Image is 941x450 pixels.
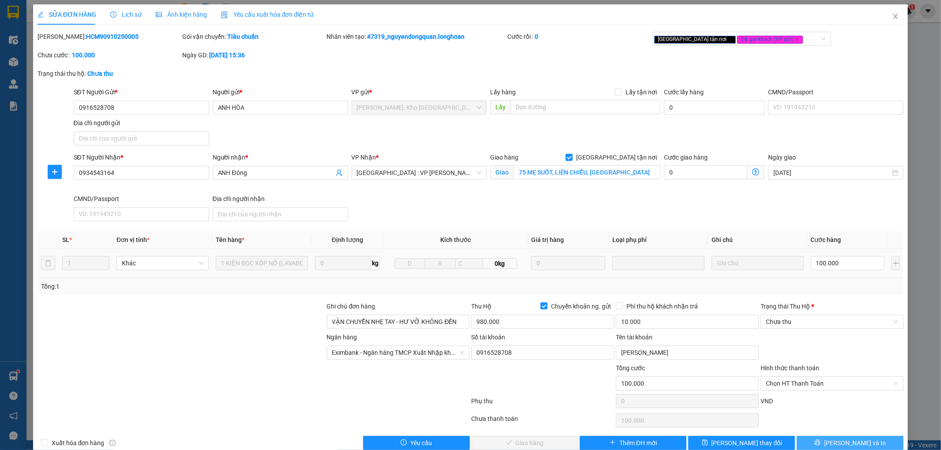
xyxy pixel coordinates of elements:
span: SL [62,236,69,243]
button: plus [48,165,62,179]
th: Loại phụ phí [609,231,708,249]
strong: PHIẾU DÁN LÊN HÀNG [59,4,175,16]
b: HCM90910250005 [86,33,139,40]
b: 100.000 [72,52,95,59]
input: D [394,258,425,269]
input: Địa chỉ của người nhận [213,207,348,221]
span: plus [610,439,616,446]
span: picture [156,11,162,18]
input: Ghi chú đơn hàng [327,315,470,329]
span: Thêm ĐH mới [619,438,657,448]
span: SỬA ĐƠN HÀNG [37,11,96,18]
span: [GEOGRAPHIC_DATA] tận nơi [654,36,736,44]
div: CMND/Passport [768,87,904,97]
span: Giao hàng [490,154,518,161]
span: Ảnh kiện hàng [156,11,207,18]
div: Tổng: 1 [41,282,363,291]
input: Cước giao hàng [664,165,747,179]
div: Cước rồi : [507,32,650,41]
button: Close [883,4,908,29]
label: Ngân hàng [327,334,357,341]
span: Khác [122,257,203,270]
span: CÔNG TY TNHH CHUYỂN PHÁT NHANH BẢO AN [77,30,162,46]
div: SĐT Người Nhận [74,152,209,162]
span: [GEOGRAPHIC_DATA] tận nơi [573,152,660,162]
div: SĐT Người Gửi [74,87,209,97]
b: 47319_nguyendongquan.longhoan [367,33,465,40]
span: close [728,37,732,41]
b: Chưa thu [87,70,113,77]
input: Cước lấy hàng [664,100,765,115]
span: kg [371,256,380,270]
b: [DATE] 15:36 [209,52,245,59]
span: Mã đơn: DNTK1110250009 [4,53,135,65]
div: [PERSON_NAME]: [37,32,180,41]
b: 0 [535,33,538,40]
div: Trạng thái thu hộ: [37,69,217,78]
span: Lấy tận nơi [622,87,660,97]
input: Địa chỉ của người gửi [74,131,209,145]
span: info-circle [109,440,116,446]
div: Phụ thu [471,396,615,412]
label: Cước lấy hàng [664,89,704,96]
label: Cước giao hàng [664,154,708,161]
span: Ngày in phiếu: 16:00 ngày [56,18,178,27]
span: Đã gọi khách (VP gửi) [737,36,803,44]
label: Ngày giao [768,154,796,161]
div: CMND/Passport [74,194,209,204]
button: plusThêm ĐH mới [580,436,686,450]
span: Cước hàng [811,236,841,243]
span: Giá trị hàng [531,236,564,243]
span: Giao [490,165,514,179]
span: edit [37,11,44,18]
span: Phí thu hộ khách nhận trả [623,301,701,311]
span: Đà Nẵng : VP Thanh Khê [357,166,482,179]
span: [PERSON_NAME] và In [824,438,886,448]
input: Dọc đường [510,100,660,114]
span: close [892,13,899,20]
span: printer [814,439,821,446]
span: plus [48,168,61,175]
div: Người gửi [213,87,348,97]
span: user-add [336,169,343,176]
label: Tên tài khoản [616,334,652,341]
input: VD: Bàn, Ghế [216,256,308,270]
input: 0 [531,256,605,270]
span: Chưa thu [766,315,898,328]
span: Tên hàng [216,236,244,243]
div: Địa chỉ người nhận [213,194,348,204]
span: Chuyển khoản ng. gửi [547,301,614,311]
span: Kích thước [440,236,471,243]
span: save [702,439,708,446]
input: Ghi Chú [712,256,804,270]
span: Thu Hộ [471,303,491,310]
div: Địa chỉ người gửi [74,118,209,128]
img: icon [221,11,228,19]
span: Đơn vị tính [116,236,150,243]
div: Nhân viên tạo: [327,32,506,41]
input: R [425,258,456,269]
span: VP Nhận [352,154,376,161]
div: VP gửi [352,87,487,97]
span: Lấy hàng [490,89,516,96]
span: Chọn HT Thanh Toán [766,377,898,390]
span: Tổng cước [616,364,645,372]
input: C [455,258,483,269]
div: Ngày GD: [182,50,325,60]
span: Eximbank - Ngân hàng TMCP Xuất Nhập khẩu Việt Nam [332,346,465,359]
th: Ghi chú [708,231,807,249]
span: clock-circle [110,11,116,18]
button: checkGiao hàng [472,436,578,450]
label: Số tài khoản [471,334,505,341]
button: exclamation-circleYêu cầu [363,436,470,450]
input: Tên tài khoản [616,346,759,360]
button: printer[PERSON_NAME] và In [797,436,904,450]
span: VND [761,398,773,405]
div: Người nhận [213,152,348,162]
input: Giao tận nơi [514,165,660,179]
span: Xuất hóa đơn hàng [48,438,108,448]
span: [PHONE_NUMBER] [4,30,67,45]
input: Ngày giao [773,168,890,178]
label: Ghi chú đơn hàng [327,303,375,310]
button: save[PERSON_NAME] thay đổi [688,436,795,450]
